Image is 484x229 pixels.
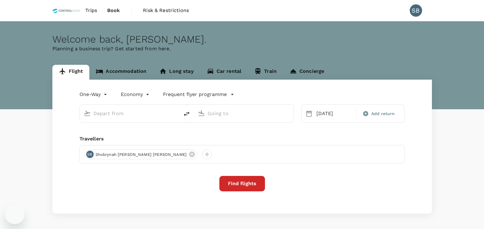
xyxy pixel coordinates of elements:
[163,91,227,98] p: Frequent flyer programme
[289,113,291,114] button: Open
[85,149,197,159] div: SBShobrynah [PERSON_NAME] [PERSON_NAME]
[52,34,432,45] div: Welcome back , [PERSON_NAME] .
[92,152,191,158] span: Shobrynah [PERSON_NAME] [PERSON_NAME]
[163,91,234,98] button: Frequent flyer programme
[143,7,189,14] span: Risk & Restrictions
[371,110,395,117] span: Add return
[208,109,281,118] input: Going to
[79,90,108,99] div: One-Way
[179,106,194,121] button: delete
[52,65,90,80] a: Flight
[153,65,200,80] a: Long stay
[410,4,422,17] div: SB
[314,107,355,120] div: [DATE]
[5,204,25,224] iframe: Button to launch messaging window
[52,4,80,17] img: Control Union Malaysia Sdn. Bhd.
[79,135,405,143] div: Travellers
[248,65,283,80] a: Train
[52,45,432,52] p: Planning a business trip? Get started from here.
[283,65,331,80] a: Concierge
[85,7,97,14] span: Trips
[219,176,265,191] button: Find flights
[121,90,151,99] div: Economy
[175,113,176,114] button: Open
[86,151,94,158] div: SB
[89,65,153,80] a: Accommodation
[93,109,166,118] input: Depart from
[200,65,248,80] a: Car rental
[107,7,120,14] span: Book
